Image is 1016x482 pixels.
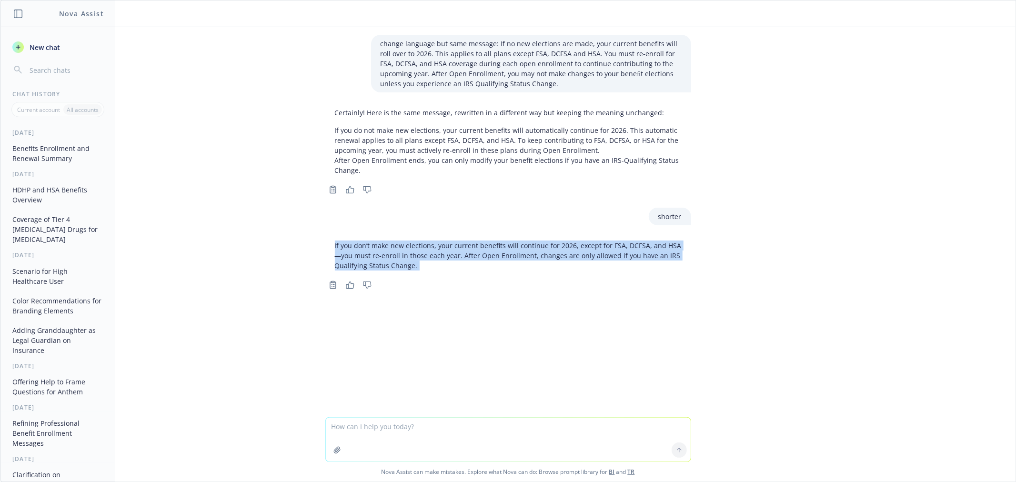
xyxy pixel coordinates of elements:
button: Offering Help to Frame Questions for Anthem [9,374,107,400]
span: Nova Assist can make mistakes. Explore what Nova can do: Browse prompt library for and [4,462,1012,482]
p: All accounts [67,106,99,114]
p: change language but same message: If no new elections are made, your current benefits will roll o... [381,39,682,89]
div: [DATE] [1,362,115,370]
div: Chat History [1,90,115,98]
button: Refining Professional Benefit Enrollment Messages [9,415,107,451]
button: Adding Granddaughter as Legal Guardian on Insurance [9,322,107,358]
div: [DATE] [1,170,115,178]
p: If you do not make new elections, your current benefits will automatically continue for 2026. Thi... [335,125,682,175]
svg: Copy to clipboard [329,185,337,194]
button: New chat [9,39,107,56]
h1: Nova Assist [59,9,104,19]
p: If you don’t make new elections, your current benefits will continue for 2026, except for FSA, DC... [335,241,682,271]
button: Color Recommendations for Branding Elements [9,293,107,319]
div: [DATE] [1,129,115,137]
input: Search chats [28,63,103,77]
button: Thumbs down [360,183,375,196]
button: Thumbs down [360,278,375,291]
svg: Copy to clipboard [329,281,337,289]
div: [DATE] [1,455,115,463]
a: TR [628,468,635,476]
span: New chat [28,42,60,52]
button: Scenario for High Healthcare User [9,263,107,289]
a: BI [609,468,615,476]
p: Current account [17,106,60,114]
p: shorter [658,211,682,221]
p: Certainly! Here is the same message, rewritten in a different way but keeping the meaning unchanged: [335,108,682,118]
div: [DATE] [1,251,115,259]
button: Benefits Enrollment and Renewal Summary [9,141,107,166]
button: HDHP and HSA Benefits Overview [9,182,107,208]
div: [DATE] [1,403,115,412]
button: Coverage of Tier 4 [MEDICAL_DATA] Drugs for [MEDICAL_DATA] [9,211,107,247]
